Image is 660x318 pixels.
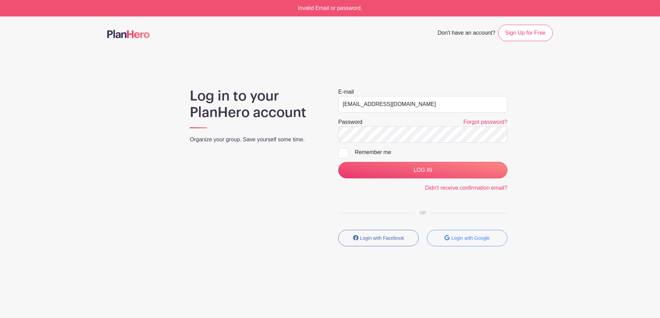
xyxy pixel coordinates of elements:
input: LOG IN [338,162,507,178]
button: Login with Google [427,230,507,246]
p: Organize your group. Save yourself some time. [190,136,322,144]
button: Login with Facebook [338,230,419,246]
small: Login with Facebook [360,235,404,241]
label: E-mail [338,88,354,96]
span: OR [414,211,431,215]
a: Sign Up for Free [498,25,553,41]
a: Didn't receive confirmation email? [425,185,507,191]
div: Remember me [355,148,507,156]
a: Forgot password? [463,119,507,125]
small: Login with Google [451,235,490,241]
label: Password [338,118,362,126]
img: logo-507f7623f17ff9eddc593b1ce0a138ce2505c220e1c5a4e2b4648c50719b7d32.svg [107,30,150,38]
h1: Log in to your PlanHero account [190,88,322,121]
input: e.g. julie@eventco.com [338,96,507,113]
span: Don't have an account? [438,26,495,41]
